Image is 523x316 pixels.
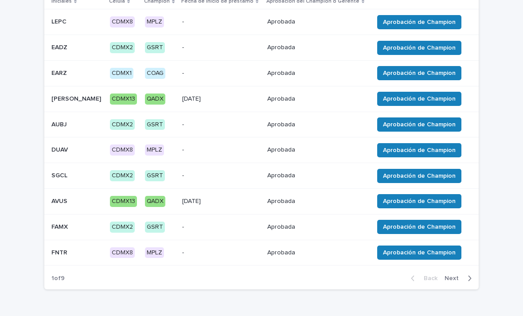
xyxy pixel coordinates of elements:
[44,163,479,189] tr: SGCLSGCL CDMX2GSRT-AprobadaAprobación de Champion
[267,198,367,205] p: Aprobada
[51,42,69,51] p: EADZ
[51,247,69,257] p: FNTR
[51,68,69,77] p: EARZ
[51,144,70,154] p: DUAV
[51,94,103,103] p: [PERSON_NAME]
[377,92,461,106] button: Aprobación de Champion
[267,121,367,129] p: Aprobada
[182,121,260,129] p: -
[383,120,456,129] span: Aprobación de Champion
[377,41,461,55] button: Aprobación de Champion
[383,18,456,27] span: Aprobación de Champion
[377,169,461,183] button: Aprobación de Champion
[145,16,164,27] div: MPLZ
[377,15,461,29] button: Aprobación de Champion
[383,43,456,52] span: Aprobación de Champion
[110,16,135,27] div: CDMX8
[267,249,367,257] p: Aprobada
[145,42,165,53] div: GSRT
[182,95,260,103] p: [DATE]
[145,68,165,79] div: COAG
[182,18,260,26] p: -
[267,70,367,77] p: Aprobada
[145,247,164,258] div: MPLZ
[110,222,135,233] div: CDMX2
[445,275,464,281] span: Next
[377,66,461,80] button: Aprobación de Champion
[267,146,367,154] p: Aprobada
[145,222,165,233] div: GSRT
[44,240,479,265] tr: FNTRFNTR CDMX8MPLZ-AprobadaAprobación de Champion
[44,35,479,61] tr: EADZEADZ CDMX2GSRT-AprobadaAprobación de Champion
[44,60,479,86] tr: EARZEARZ CDMX1COAG-AprobadaAprobación de Champion
[182,172,260,179] p: -
[44,9,479,35] tr: LEPCLEPC CDMX8MPLZ-AprobadaAprobación de Champion
[377,194,461,208] button: Aprobación de Champion
[110,68,133,79] div: CDMX1
[182,249,260,257] p: -
[44,137,479,163] tr: DUAVDUAV CDMX8MPLZ-AprobadaAprobación de Champion
[44,214,479,240] tr: FAMXFAMX CDMX2GSRT-AprobadaAprobación de Champion
[267,44,367,51] p: Aprobada
[145,144,164,156] div: MPLZ
[182,146,260,154] p: -
[418,275,437,281] span: Back
[267,18,367,26] p: Aprobada
[383,222,456,231] span: Aprobación de Champion
[44,112,479,137] tr: AUBJAUBJ CDMX2GSRT-AprobadaAprobación de Champion
[383,146,456,155] span: Aprobación de Champion
[110,144,135,156] div: CDMX8
[383,197,456,206] span: Aprobación de Champion
[110,42,135,53] div: CDMX2
[44,268,72,289] p: 1 of 9
[441,274,479,282] button: Next
[110,94,137,105] div: CDMX13
[110,247,135,258] div: CDMX8
[44,188,479,214] tr: AVUSAVUS CDMX13QADX[DATE]AprobadaAprobación de Champion
[51,170,69,179] p: SGCL
[267,172,367,179] p: Aprobada
[377,143,461,157] button: Aprobación de Champion
[51,16,68,26] p: LEPC
[267,223,367,231] p: Aprobada
[51,196,69,205] p: AVUS
[145,94,165,105] div: QADX
[383,94,456,103] span: Aprobación de Champion
[267,95,367,103] p: Aprobada
[110,170,135,181] div: CDMX2
[182,70,260,77] p: -
[383,172,456,180] span: Aprobación de Champion
[404,274,441,282] button: Back
[145,170,165,181] div: GSRT
[182,223,260,231] p: -
[182,44,260,51] p: -
[383,248,456,257] span: Aprobación de Champion
[377,220,461,234] button: Aprobación de Champion
[145,196,165,207] div: QADX
[110,119,135,130] div: CDMX2
[110,196,137,207] div: CDMX13
[51,119,69,129] p: AUBJ
[383,69,456,78] span: Aprobación de Champion
[145,119,165,130] div: GSRT
[44,86,479,112] tr: [PERSON_NAME][PERSON_NAME] CDMX13QADX[DATE]AprobadaAprobación de Champion
[182,198,260,205] p: [DATE]
[377,246,461,260] button: Aprobación de Champion
[51,222,70,231] p: FAMX
[377,117,461,132] button: Aprobación de Champion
